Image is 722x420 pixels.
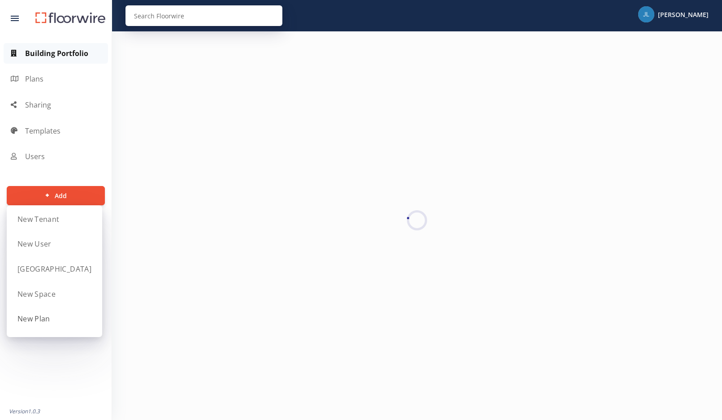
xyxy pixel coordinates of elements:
img: Floorwire logo [33,10,108,25]
a: New Plan [7,308,102,329]
span: Plans [25,74,43,84]
div: Version 1.0.3 [9,407,40,416]
img: Profile [638,6,654,22]
a: [GEOGRAPHIC_DATA] [7,259,102,279]
a: New Tenant [7,209,102,229]
a: New Space [7,284,102,304]
input: Search Floorwire [125,5,282,26]
span: Sharing [25,100,51,110]
span: Templates [25,126,61,136]
button: AddNew TenantNew User[GEOGRAPHIC_DATA]New SpaceNew Plan [7,186,105,205]
span: Building Portfolio [25,48,88,59]
a: New User [7,234,102,255]
span: [PERSON_NAME] [658,10,709,19]
span: Add [55,191,67,200]
a: Building Portfolio [4,43,108,64]
span: Users [25,151,45,162]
